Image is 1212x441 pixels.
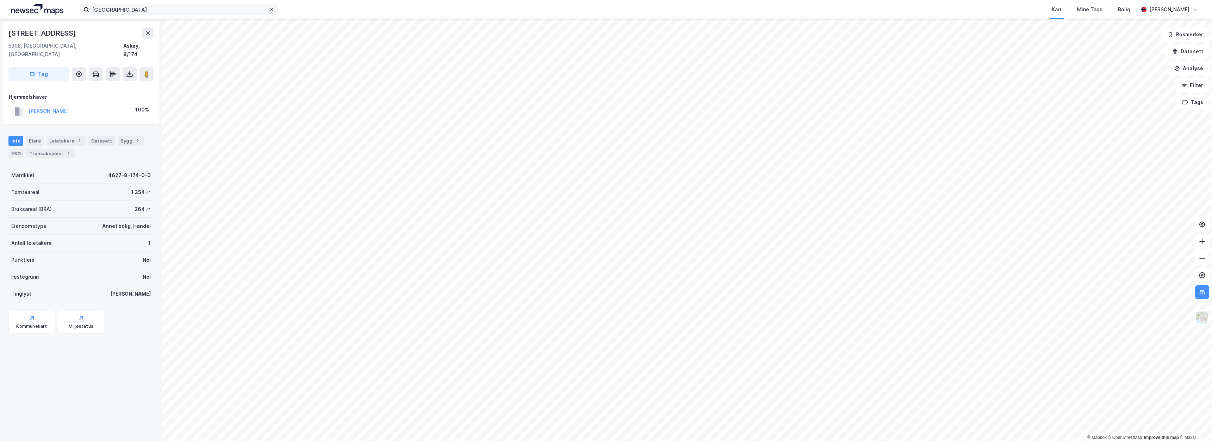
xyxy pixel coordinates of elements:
div: 264 ㎡ [135,205,151,213]
img: Z [1195,311,1209,324]
div: Transaksjoner [26,149,75,158]
input: Søk på adresse, matrikkel, gårdeiere, leietakere eller personer [89,4,269,15]
div: Antall leietakere [11,239,52,247]
div: 1 354 ㎡ [131,188,151,197]
div: 4627-8-174-0-0 [108,171,151,180]
button: Filter [1175,78,1209,92]
div: Info [8,136,23,146]
div: Punktleie [11,256,35,264]
img: logo.a4113a55bc3d86da70a041830d287a7e.svg [11,4,63,15]
div: [STREET_ADDRESS] [8,28,78,39]
div: Datasett [88,136,115,146]
div: Eiendomstype [11,222,47,230]
div: 1 [76,137,83,144]
div: Tinglyst [11,290,31,298]
div: 100% [135,105,149,114]
div: Kontrollprogram for chat [1177,407,1212,441]
div: Mine Tags [1077,5,1102,14]
div: Askøy, 8/174 [123,42,154,59]
div: Eiere [26,136,44,146]
div: Annet bolig, Handel [102,222,151,230]
div: Matrikkel [11,171,34,180]
a: OpenStreetMap [1108,435,1142,440]
div: Nei [143,256,151,264]
div: Leietakere [47,136,86,146]
div: [PERSON_NAME] [110,290,151,298]
div: Festegrunn [11,273,39,281]
div: Nei [143,273,151,281]
button: Datasett [1166,44,1209,59]
div: Kart [1052,5,1062,14]
iframe: Chat Widget [1177,407,1212,441]
div: Bolig [1118,5,1130,14]
div: Hjemmelshaver [9,93,153,101]
div: Bruksareal (BRA) [11,205,52,213]
button: Bokmerker [1162,28,1209,42]
button: Tags [1176,95,1209,109]
button: Tag [8,67,69,81]
a: Mapbox [1087,435,1107,440]
div: 5308, [GEOGRAPHIC_DATA], [GEOGRAPHIC_DATA] [8,42,123,59]
div: 2 [134,137,141,144]
div: Bygg [118,136,144,146]
a: Improve this map [1144,435,1179,440]
div: Kommunekart [16,324,47,329]
div: [PERSON_NAME] [1149,5,1189,14]
div: ESG [8,149,24,158]
div: Miljøstatus [69,324,93,329]
div: 1 [65,150,72,157]
button: Analyse [1168,61,1209,75]
div: 1 [148,239,151,247]
div: Tomteareal [11,188,39,197]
